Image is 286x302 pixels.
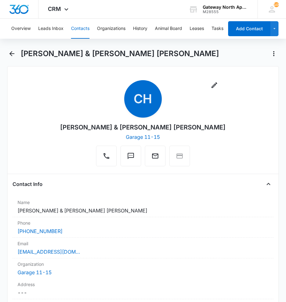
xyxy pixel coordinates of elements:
[18,240,268,247] label: Email
[13,197,273,217] div: Name[PERSON_NAME] & [PERSON_NAME] [PERSON_NAME]
[274,2,279,7] div: notifications count
[11,19,31,39] button: Overview
[97,19,125,39] button: Organizations
[13,217,273,238] div: Phone[PHONE_NUMBER]
[13,180,43,188] h4: Contact Info
[124,80,162,118] span: CH
[13,279,273,299] div: Address---
[145,146,166,166] button: Email
[120,155,141,161] a: Text
[269,49,279,59] button: Actions
[18,289,268,296] dd: ---
[96,146,117,166] button: Call
[96,155,117,161] a: Call
[18,207,268,214] dd: [PERSON_NAME] & [PERSON_NAME] [PERSON_NAME]
[38,19,64,39] button: Leads Inbox
[71,19,89,39] button: Contacts
[274,2,279,7] span: 109
[263,179,273,189] button: Close
[126,134,160,140] a: Garage 11-15
[7,49,17,59] button: Back
[145,155,166,161] a: Email
[18,248,80,256] a: [EMAIL_ADDRESS][DOMAIN_NAME]
[18,281,268,288] label: Address
[203,5,248,10] div: account name
[48,6,61,12] span: CRM
[18,261,268,267] label: Organization
[60,123,226,132] div: [PERSON_NAME] & [PERSON_NAME] [PERSON_NAME]
[133,19,147,39] button: History
[13,238,273,258] div: Email[EMAIL_ADDRESS][DOMAIN_NAME]
[18,220,268,226] label: Phone
[18,269,52,275] a: Garage 11-15
[212,19,223,39] button: Tasks
[203,10,248,14] div: account id
[155,19,182,39] button: Animal Board
[120,146,141,166] button: Text
[18,199,268,206] label: Name
[190,19,204,39] button: Leases
[13,258,273,279] div: OrganizationGarage 11-15
[18,227,63,235] a: [PHONE_NUMBER]
[228,21,270,36] button: Add Contact
[21,49,219,58] h1: [PERSON_NAME] & [PERSON_NAME] [PERSON_NAME]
